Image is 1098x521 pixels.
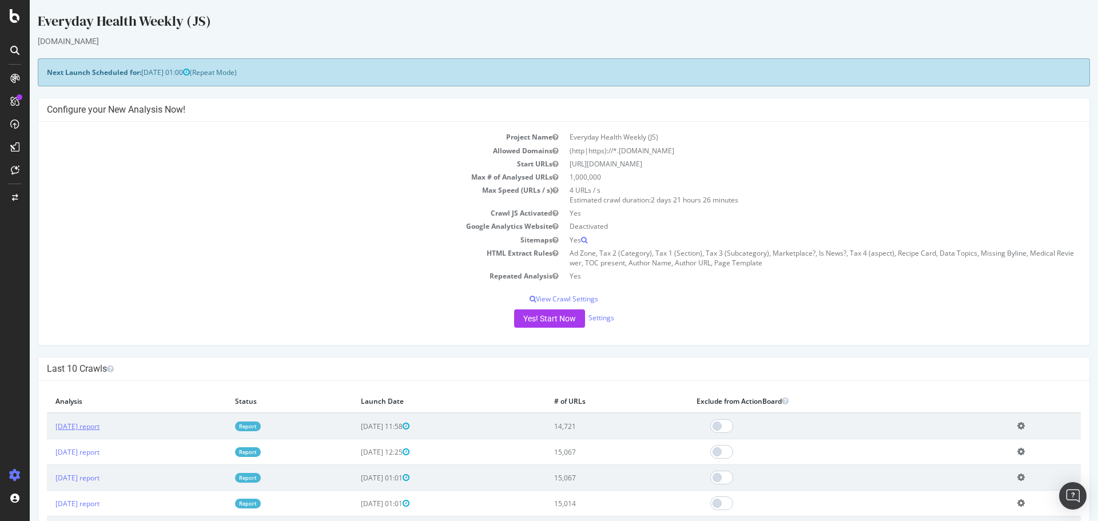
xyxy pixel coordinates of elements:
th: Analysis [17,389,197,413]
span: [DATE] 11:58 [331,421,380,431]
td: Project Name [17,130,534,144]
div: (Repeat Mode) [8,58,1060,86]
a: Report [205,447,231,457]
td: 4 URLs / s Estimated crawl duration: [534,184,1051,206]
a: Report [205,473,231,483]
span: [DATE] 12:25 [331,447,380,457]
td: Crawl JS Activated [17,206,534,220]
td: HTML Extract Rules [17,246,534,269]
span: [DATE] 01:01 [331,473,380,483]
td: 15,067 [516,465,658,491]
td: 15,067 [516,439,658,465]
p: View Crawl Settings [17,294,1051,304]
td: Yes [534,233,1051,246]
td: [URL][DOMAIN_NAME] [534,157,1051,170]
td: Yes [534,269,1051,283]
td: Yes [534,206,1051,220]
td: 1,000,000 [534,170,1051,184]
td: Allowed Domains [17,144,534,157]
td: Everyday Health Weekly (JS) [534,130,1051,144]
strong: Next Launch Scheduled for: [17,67,112,77]
td: Ad Zone, Tax 2 (Category), Tax 1 (Section), Tax 3 (Subcategory), Marketplace?, Is News?, Tax 4 (a... [534,246,1051,269]
th: Exclude from ActionBoard [658,389,979,413]
a: [DATE] report [26,499,70,508]
span: [DATE] 01:00 [112,67,160,77]
td: Sitemaps [17,233,534,246]
a: [DATE] report [26,421,70,431]
a: [DATE] report [26,447,70,457]
a: Report [205,421,231,431]
td: Google Analytics Website [17,220,534,233]
td: (http|https)://*.[DOMAIN_NAME] [534,144,1051,157]
td: Repeated Analysis [17,269,534,283]
h4: Configure your New Analysis Now! [17,104,1051,116]
th: Launch Date [323,389,516,413]
div: [DOMAIN_NAME] [8,35,1060,47]
div: Open Intercom Messenger [1059,482,1087,510]
td: 15,014 [516,491,658,516]
div: Everyday Health Weekly (JS) [8,11,1060,35]
h4: Last 10 Crawls [17,363,1051,375]
th: Status [197,389,323,413]
td: Deactivated [534,220,1051,233]
a: Report [205,499,231,508]
span: 2 days 21 hours 26 minutes [621,195,709,205]
td: Max # of Analysed URLs [17,170,534,184]
td: 14,721 [516,413,658,439]
td: Max Speed (URLs / s) [17,184,534,206]
button: Yes! Start Now [484,309,555,328]
a: [DATE] report [26,473,70,483]
span: [DATE] 01:01 [331,499,380,508]
th: # of URLs [516,389,658,413]
a: Settings [559,313,584,323]
td: Start URLs [17,157,534,170]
